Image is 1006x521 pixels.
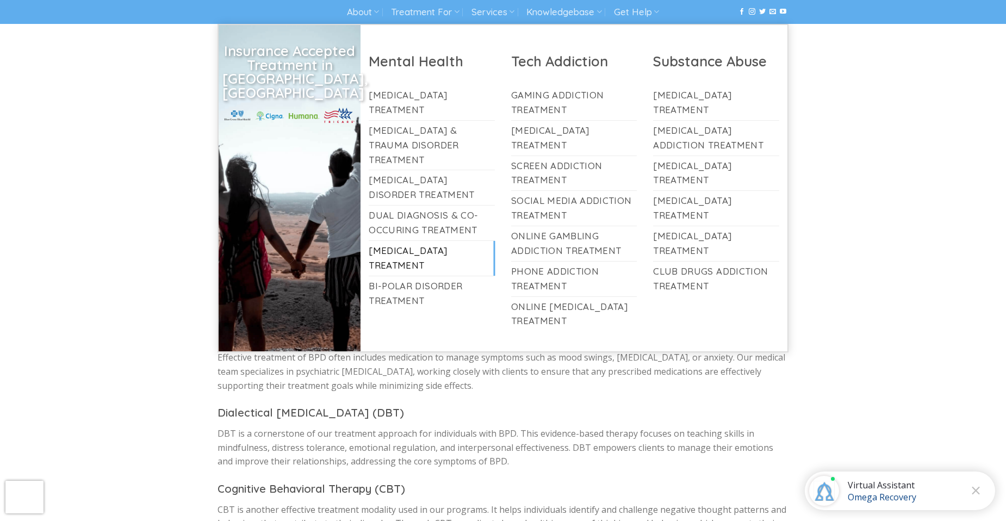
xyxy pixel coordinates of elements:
[511,52,637,70] h2: Tech Addiction
[511,191,637,226] a: Social Media Addiction Treatment
[218,427,788,469] p: DBT is a cornerstone of our treatment approach for individuals with BPD. This evidence-based ther...
[369,170,495,205] a: [MEDICAL_DATA] Disorder Treatment
[218,406,404,419] strong: Dialectical [MEDICAL_DATA] (DBT)
[749,8,755,16] a: Follow on Instagram
[511,297,637,332] a: Online [MEDICAL_DATA] Treatment
[5,481,44,513] iframe: reCAPTCHA
[653,85,779,120] a: [MEDICAL_DATA] Treatment
[759,8,766,16] a: Follow on Twitter
[653,121,779,156] a: [MEDICAL_DATA] Addiction Treatment
[653,191,779,226] a: [MEDICAL_DATA] Treatment
[369,276,495,311] a: Bi-Polar Disorder Treatment
[369,241,495,276] a: [MEDICAL_DATA] Treatment
[391,2,459,22] a: Treatment For
[614,2,659,22] a: Get Help
[653,262,779,296] a: Club Drugs Addiction Treatment
[769,8,776,16] a: Send us an email
[511,226,637,261] a: Online Gambling Addiction Treatment
[218,351,788,393] p: Effective treatment of BPD often includes medication to manage symptoms such as mood swings, [MED...
[653,226,779,261] a: [MEDICAL_DATA] Treatment
[511,262,637,296] a: Phone Addiction Treatment
[738,8,745,16] a: Follow on Facebook
[511,156,637,191] a: Screen Addiction Treatment
[369,85,495,120] a: [MEDICAL_DATA] Treatment
[526,2,601,22] a: Knowledgebase
[653,156,779,191] a: [MEDICAL_DATA] Treatment
[222,44,357,100] h2: Insurance Accepted Treatment in [GEOGRAPHIC_DATA], [GEOGRAPHIC_DATA]
[369,52,495,70] h2: Mental Health
[511,85,637,120] a: Gaming Addiction Treatment
[369,121,495,170] a: [MEDICAL_DATA] & Trauma Disorder Treatment
[653,52,779,70] h2: Substance Abuse
[471,2,514,22] a: Services
[780,8,786,16] a: Follow on YouTube
[511,121,637,156] a: [MEDICAL_DATA] Treatment
[369,206,495,240] a: Dual Diagnosis & Co-Occuring Treatment
[347,2,379,22] a: About
[218,482,405,495] strong: Cognitive Behavioral Therapy (CBT)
